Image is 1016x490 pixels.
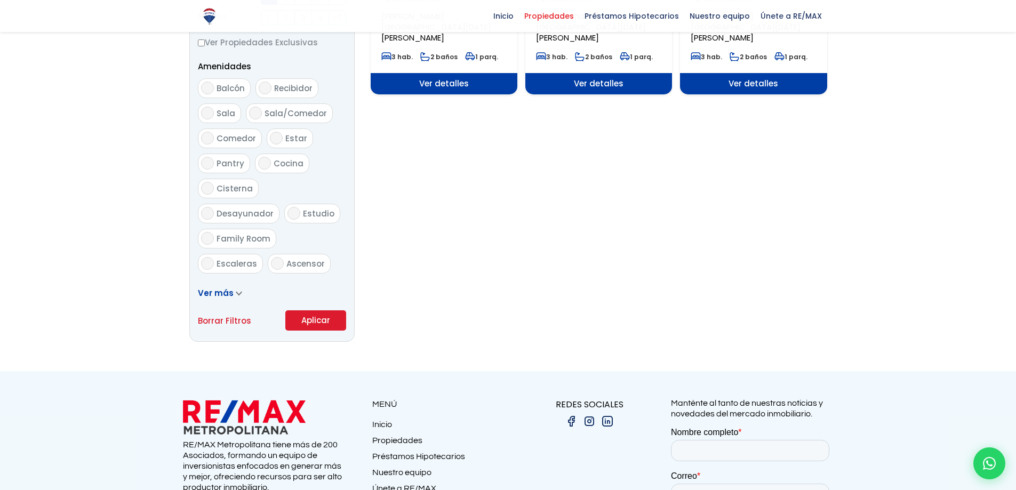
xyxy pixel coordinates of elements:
[217,158,244,169] span: Pantry
[183,398,306,437] img: remax metropolitana logo
[201,182,214,195] input: Cisterna
[217,133,256,144] span: Comedor
[691,52,722,61] span: 3 hab.
[684,8,755,24] span: Nuestro equipo
[372,467,508,483] a: Nuestro equipo
[774,52,807,61] span: 1 parq.
[198,36,346,49] label: Ver Propiedades Exclusivas
[198,287,234,299] span: Ver más
[201,132,214,144] input: Comedor
[265,108,327,119] span: Sala/Comedor
[198,314,251,327] a: Borrar Filtros
[287,207,300,220] input: Estudio
[285,133,307,144] span: Estar
[201,157,214,170] input: Pantry
[575,52,612,61] span: 2 baños
[465,52,498,61] span: 1 parq.
[249,107,262,119] input: Sala/Comedor
[583,415,596,428] img: instagram.png
[285,310,346,331] button: Aplicar
[259,82,271,94] input: Recibidor
[488,8,519,24] span: Inicio
[601,415,614,428] img: linkedin.png
[201,232,214,245] input: Family Room
[201,82,214,94] input: Balcón
[198,60,346,73] p: Amenidades
[371,73,517,94] span: Ver detalles
[217,258,257,269] span: Escaleras
[508,398,671,411] p: REDES SOCIALES
[217,108,235,119] span: Sala
[198,287,242,299] a: Ver más
[201,257,214,270] input: Escaleras
[198,39,205,46] input: Ver Propiedades Exclusivas
[286,258,325,269] span: Ascensor
[201,207,214,220] input: Desayunador
[271,257,284,270] input: Ascensor
[303,208,334,219] span: Estudio
[730,52,767,61] span: 2 baños
[372,451,508,467] a: Préstamos Hipotecarios
[381,52,413,61] span: 3 hab.
[217,83,245,94] span: Balcón
[274,83,313,94] span: Recibidor
[201,107,214,119] input: Sala
[270,132,283,144] input: Estar
[274,158,303,169] span: Cocina
[420,52,458,61] span: 2 baños
[372,398,508,411] p: MENÚ
[200,7,219,26] img: Logo de REMAX
[519,8,579,24] span: Propiedades
[579,8,684,24] span: Préstamos Hipotecarios
[217,208,274,219] span: Desayunador
[680,73,827,94] span: Ver detalles
[620,52,653,61] span: 1 parq.
[536,52,567,61] span: 3 hab.
[372,435,508,451] a: Propiedades
[217,233,270,244] span: Family Room
[258,157,271,170] input: Cocina
[755,8,827,24] span: Únete a RE/MAX
[671,398,834,419] p: Manténte al tanto de nuestras noticias y novedades del mercado inmobiliario.
[565,415,578,428] img: facebook.png
[372,419,508,435] a: Inicio
[217,183,253,194] span: Cisterna
[525,73,672,94] span: Ver detalles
